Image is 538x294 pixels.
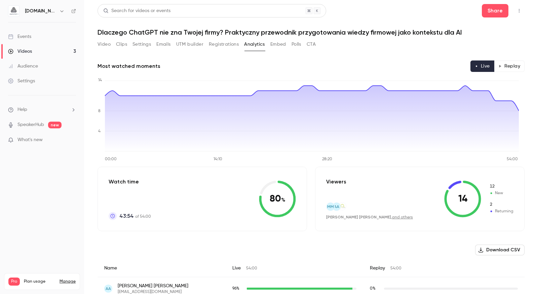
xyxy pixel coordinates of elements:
h1: Dlaczego ChatGPT nie zna Twojej firmy? Praktyczny przewodnik przygotowania wiedzy firmowej jako k... [98,28,525,36]
span: 54:00 [390,266,401,270]
li: help-dropdown-opener [8,106,76,113]
button: Video [98,39,111,50]
button: Clips [116,39,127,50]
tspan: 14:10 [214,157,222,161]
span: [PERSON_NAME] [PERSON_NAME] [326,215,391,219]
button: Live [470,60,494,72]
span: Live watch time [232,286,243,292]
span: Returning [489,208,513,214]
tspan: 14 [98,78,102,82]
span: Replay watch time [370,286,381,292]
button: Embed [270,39,286,50]
span: Plan usage [24,279,55,284]
a: SpeakerHub [17,121,44,128]
p: of 54:00 [119,212,151,220]
img: housestandard.pl [339,203,346,210]
h2: Most watched moments [98,62,160,70]
button: CTA [307,39,316,50]
span: AA [106,286,111,292]
div: Live [226,259,363,277]
div: Search for videos or events [103,7,170,14]
span: MM [327,204,334,210]
button: Share [482,4,508,17]
div: , [326,214,413,220]
button: Analytics [244,39,265,50]
button: Emails [156,39,170,50]
span: 96 % [232,287,239,291]
p: Viewers [326,178,346,186]
span: [PERSON_NAME] [PERSON_NAME] [118,283,188,289]
button: Registrations [209,39,239,50]
img: aigmented.io [8,6,19,16]
tspan: 54:00 [507,157,518,161]
tspan: 4 [98,129,101,133]
span: What's new [17,136,43,143]
div: Audience [8,63,38,70]
button: Polls [292,39,301,50]
button: Settings [132,39,151,50]
button: UTM builder [176,39,203,50]
span: Returning [489,202,513,208]
tspan: 8 [98,109,101,113]
span: New [489,190,513,196]
div: Name [98,259,226,277]
div: Videos [8,48,32,55]
span: Help [17,106,27,113]
span: Pro [8,278,20,286]
a: and others [392,215,413,219]
div: Settings [8,78,35,84]
a: Manage [60,279,76,284]
button: Top Bar Actions [514,5,525,16]
p: Watch time [109,178,151,186]
span: 0 % [370,287,376,291]
button: Download CSV [475,245,525,255]
div: Events [8,33,31,40]
span: new [48,122,62,128]
tspan: 28:20 [322,157,332,161]
span: AA [334,204,339,210]
span: 43:54 [119,212,134,220]
h6: [DOMAIN_NAME] [25,8,56,14]
div: Replay [363,259,525,277]
button: Replay [494,60,525,72]
span: 54:00 [246,266,257,270]
tspan: 00:00 [105,157,117,161]
span: New [489,183,513,190]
